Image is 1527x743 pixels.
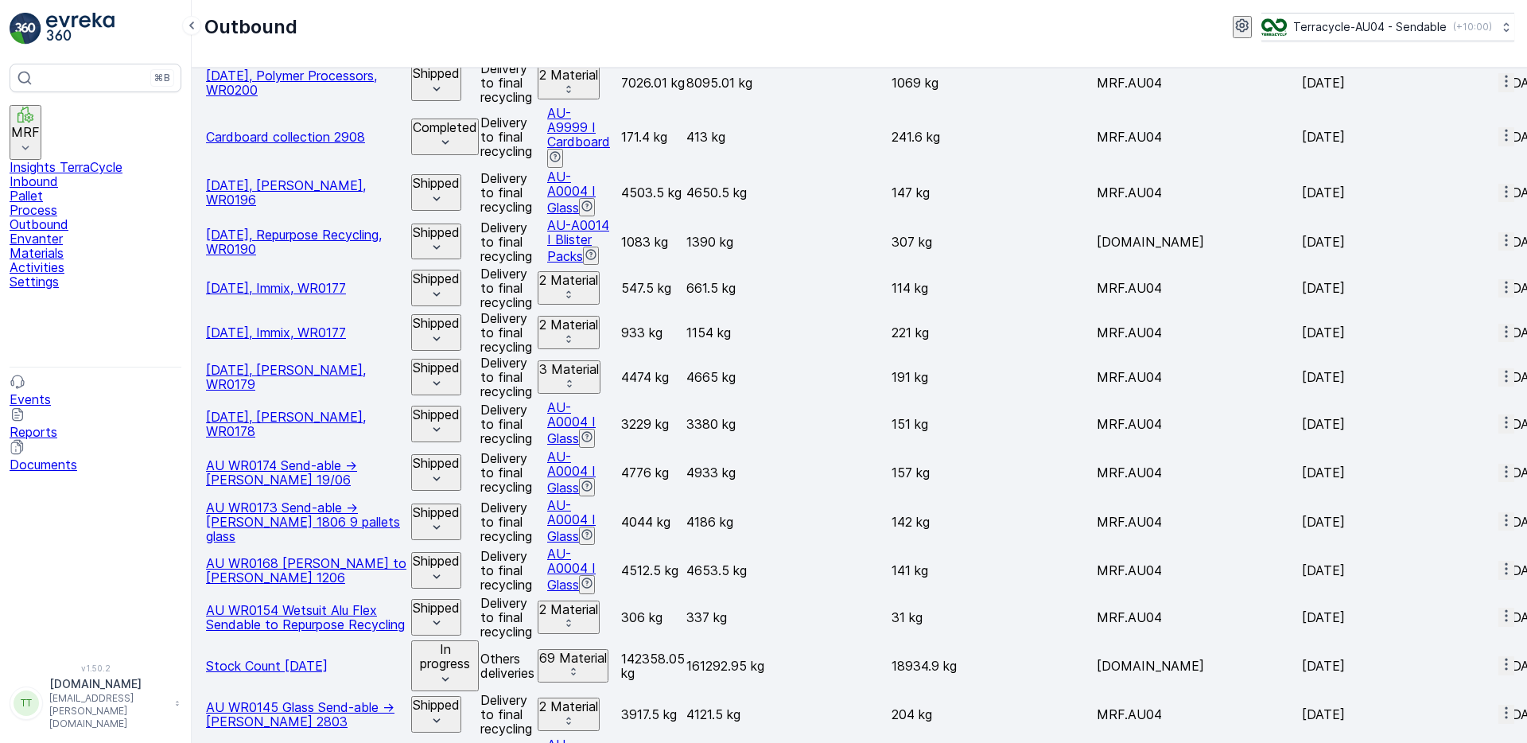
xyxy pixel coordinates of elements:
button: 2 Material [538,698,600,731]
a: AU-A9999 I Cardboard [547,105,610,150]
td: [DATE] [1302,449,1506,496]
p: MRF.AU04 [1097,563,1300,578]
a: 03/07/2025, Immix, WR0177 [206,325,346,340]
button: MRF [10,105,41,160]
p: Shipped [413,407,460,422]
button: In progress [411,640,479,691]
p: [DOMAIN_NAME] [1097,659,1300,673]
button: Shipped [411,174,461,211]
span: AU WR0173 Send-able -> [PERSON_NAME] 1806 9 pallets glass [206,500,400,544]
a: Activities [10,260,181,274]
p: Shipped [413,66,460,80]
button: Shipped [411,599,461,636]
p: 114 kg [892,281,1095,295]
p: 1083 kg [621,235,685,249]
p: 142358.05 kg [621,652,685,680]
td: [DATE] [1302,169,1506,216]
p: ⌘B [154,72,170,84]
span: AU-A0004 I Glass [547,449,596,496]
p: 151 kg [892,417,1095,431]
button: TT[DOMAIN_NAME][EMAIL_ADDRESS][PERSON_NAME][DOMAIN_NAME] [10,676,181,730]
p: Completed [413,120,477,134]
p: 191 kg [892,370,1095,384]
button: 2 Material [538,66,600,99]
p: 2 Material [539,602,598,617]
button: Shipped [411,64,461,101]
td: [DATE] [1302,596,1506,639]
p: MRF.AU04 [1097,325,1300,340]
a: Outbound [10,217,181,231]
p: 2 Material [539,317,598,332]
p: MRF.AU04 [1097,417,1300,431]
p: MRF.AU04 [1097,370,1300,384]
p: 4186 kg [686,515,890,529]
span: Stock Count [DATE] [206,658,328,674]
td: [DATE] [1302,311,1506,354]
p: Shipped [413,360,460,375]
p: MRF.AU04 [1097,76,1300,90]
a: Stock Count April 2025 [206,658,328,674]
p: Delivery to final recycling [480,311,536,354]
span: AU WR0174 Send-able -> [PERSON_NAME] 19/06 [206,457,357,488]
p: 8095.01 kg [686,76,890,90]
p: 4665 kg [686,370,890,384]
p: 306 kg [621,610,685,624]
a: Settings [10,274,181,289]
p: MRF.AU04 [1097,130,1300,144]
div: TT [14,690,39,716]
p: ( +10:00 ) [1453,21,1492,33]
p: Others deliveries [480,652,536,680]
button: 2 Material [538,316,600,349]
p: 241.6 kg [892,130,1095,144]
p: 161292.95 kg [686,659,890,673]
span: AU WR0154 Wetsuit Alu Flex Sendable to Repurpose Recycling [206,602,405,632]
td: [DATE] [1302,400,1506,447]
td: [DATE] [1302,356,1506,399]
p: 3 Material [539,362,599,376]
a: Insights TerraCycle [10,160,181,174]
p: 4044 kg [621,515,685,529]
p: 4653.5 kg [686,563,890,578]
p: 142 kg [892,515,1095,529]
p: 4776 kg [621,465,685,480]
p: 7026.01 kg [621,76,685,90]
p: Shipped [413,698,460,712]
p: Shipped [413,176,460,190]
td: [DATE] [1302,266,1506,309]
button: 69 Material [538,649,608,683]
p: 4474 kg [621,370,685,384]
p: Delivery to final recycling [480,693,536,736]
td: [DATE] [1302,640,1506,691]
p: 69 Material [539,651,607,665]
td: [DATE] [1302,498,1506,545]
span: [DATE], [PERSON_NAME], WR0178 [206,409,366,439]
button: 2 Material [538,271,600,305]
p: 157 kg [892,465,1095,480]
p: 337 kg [686,610,890,624]
button: Shipped [411,224,461,260]
td: [DATE] [1302,693,1506,736]
a: Pallet [10,189,181,203]
a: Inbound [10,174,181,189]
button: Shipped [411,406,461,442]
p: 141 kg [892,563,1095,578]
a: Envanter [10,231,181,246]
p: Shipped [413,271,460,286]
a: Materials [10,246,181,260]
p: [DOMAIN_NAME] [1097,235,1300,249]
a: 26/06/2025, Alex Fraser, WR0179 [206,362,366,392]
a: AU-A0004 I Glass [547,169,596,216]
p: Delivery to final recycling [480,171,536,214]
a: Cardboard collection 2908 [206,129,365,145]
p: Delivery to final recycling [480,451,536,494]
span: [DATE], Immix, WR0177 [206,325,346,340]
button: Shipped [411,270,461,306]
p: 4650.5 kg [686,185,890,200]
p: Shipped [413,601,460,615]
td: [DATE] [1302,106,1506,167]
